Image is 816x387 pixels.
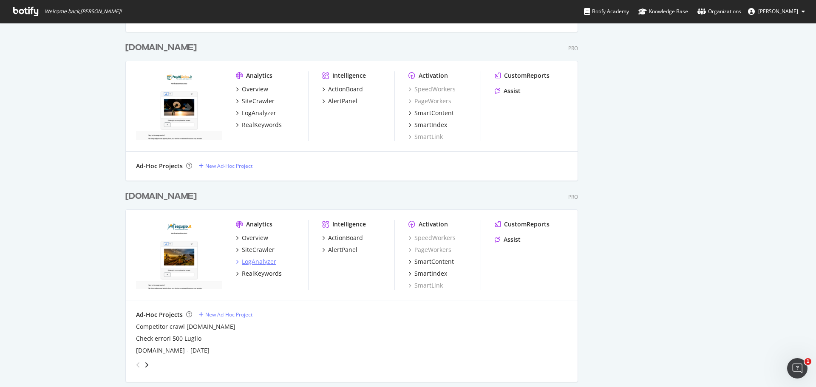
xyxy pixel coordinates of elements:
[136,71,222,140] img: prestitionline.it
[242,109,276,117] div: LogAnalyzer
[495,71,550,80] a: CustomReports
[322,85,363,93] a: ActionBoard
[133,358,144,372] div: angle-left
[242,121,282,129] div: RealKeywords
[322,234,363,242] a: ActionBoard
[205,162,252,169] div: New Ad-Hoc Project
[136,346,210,355] a: [DOMAIN_NAME] - [DATE]
[697,7,741,16] div: Organizations
[504,220,550,229] div: CustomReports
[236,85,268,93] a: Overview
[332,220,366,229] div: Intelligence
[408,246,451,254] a: PageWorkers
[741,5,812,18] button: [PERSON_NAME]
[136,322,235,331] a: Competitor crawl [DOMAIN_NAME]
[144,361,150,369] div: angle-right
[414,109,454,117] div: SmartContent
[408,121,447,129] a: SmartIndex
[504,71,550,80] div: CustomReports
[568,193,578,201] div: Pro
[125,42,197,54] div: [DOMAIN_NAME]
[758,8,798,15] span: Emma Moletto
[242,269,282,278] div: RealKeywords
[414,269,447,278] div: SmartIndex
[125,42,200,54] a: [DOMAIN_NAME]
[408,133,443,141] a: SmartLink
[45,8,122,15] span: Welcome back, [PERSON_NAME] !
[495,87,521,95] a: Assist
[136,334,201,343] a: Check errori 500 Luglio
[568,45,578,52] div: Pro
[328,234,363,242] div: ActionBoard
[136,162,183,170] div: Ad-Hoc Projects
[242,234,268,242] div: Overview
[408,257,454,266] a: SmartContent
[408,97,451,105] a: PageWorkers
[328,85,363,93] div: ActionBoard
[242,97,275,105] div: SiteCrawler
[408,85,456,93] a: SpeedWorkers
[414,257,454,266] div: SmartContent
[332,71,366,80] div: Intelligence
[136,311,183,319] div: Ad-Hoc Projects
[419,71,448,80] div: Activation
[199,311,252,318] a: New Ad-Hoc Project
[236,97,275,105] a: SiteCrawler
[495,235,521,244] a: Assist
[236,269,282,278] a: RealKeywords
[414,121,447,129] div: SmartIndex
[236,109,276,117] a: LogAnalyzer
[419,220,448,229] div: Activation
[242,85,268,93] div: Overview
[504,235,521,244] div: Assist
[495,220,550,229] a: CustomReports
[136,220,222,289] img: segugio.it
[638,7,688,16] div: Knowledge Base
[236,246,275,254] a: SiteCrawler
[199,162,252,169] a: New Ad-Hoc Project
[205,311,252,318] div: New Ad-Hoc Project
[246,220,272,229] div: Analytics
[322,246,357,254] a: AlertPanel
[125,190,197,203] div: [DOMAIN_NAME]
[328,246,357,254] div: AlertPanel
[236,234,268,242] a: Overview
[246,71,272,80] div: Analytics
[408,234,456,242] a: SpeedWorkers
[408,109,454,117] a: SmartContent
[236,121,282,129] a: RealKeywords
[408,281,443,290] a: SmartLink
[236,257,276,266] a: LogAnalyzer
[328,97,357,105] div: AlertPanel
[322,97,357,105] a: AlertPanel
[805,358,811,365] span: 1
[787,358,807,379] iframe: Intercom live chat
[584,7,629,16] div: Botify Academy
[125,190,200,203] a: [DOMAIN_NAME]
[242,257,276,266] div: LogAnalyzer
[408,269,447,278] a: SmartIndex
[242,246,275,254] div: SiteCrawler
[504,87,521,95] div: Assist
